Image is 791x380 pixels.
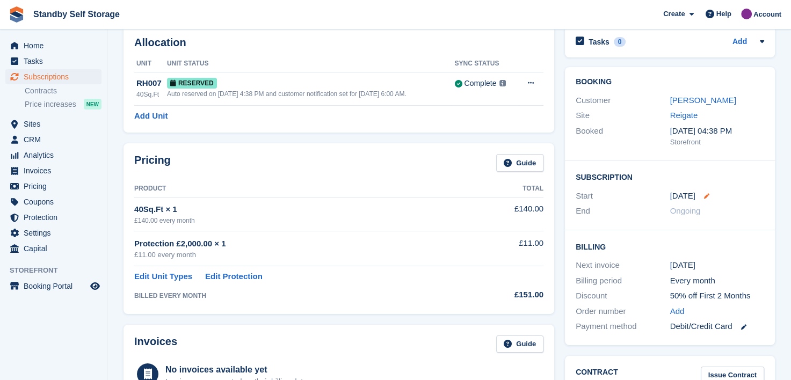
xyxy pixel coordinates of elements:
[24,54,88,69] span: Tasks
[576,241,764,252] h2: Billing
[454,55,516,72] th: Sync Status
[5,241,101,256] a: menu
[24,163,88,178] span: Invoices
[167,78,217,89] span: Reserved
[5,148,101,163] a: menu
[24,210,88,225] span: Protection
[589,37,609,47] h2: Tasks
[753,9,781,20] span: Account
[134,216,468,225] div: £140.00 every month
[134,180,468,198] th: Product
[136,77,167,90] div: RH007
[716,9,731,19] span: Help
[732,36,747,48] a: Add
[576,259,670,272] div: Next invoice
[5,210,101,225] a: menu
[576,320,670,333] div: Payment method
[24,148,88,163] span: Analytics
[670,259,765,272] div: [DATE]
[5,225,101,240] a: menu
[670,96,736,105] a: [PERSON_NAME]
[576,290,670,302] div: Discount
[24,116,88,131] span: Sites
[134,271,192,283] a: Edit Unit Types
[24,179,88,194] span: Pricing
[134,36,543,49] h2: Allocation
[670,290,765,302] div: 50% off First 2 Months
[468,180,543,198] th: Total
[576,275,670,287] div: Billing period
[576,205,670,217] div: End
[134,291,468,301] div: BILLED EVERY MONTH
[24,279,88,294] span: Booking Portal
[670,305,685,318] a: Add
[670,190,695,202] time: 2025-08-31 00:00:00 UTC
[134,154,171,172] h2: Pricing
[10,265,107,276] span: Storefront
[5,54,101,69] a: menu
[5,163,101,178] a: menu
[24,225,88,240] span: Settings
[496,154,543,172] a: Guide
[576,190,670,202] div: Start
[5,194,101,209] a: menu
[499,80,506,86] img: icon-info-grey-7440780725fd019a000dd9b08b2336e03edf1995a4989e88bcd33f0948082b44.svg
[496,335,543,353] a: Guide
[5,38,101,53] a: menu
[5,132,101,147] a: menu
[741,9,752,19] img: Sue Ford
[134,238,468,250] div: Protection £2,000.00 × 1
[670,137,765,148] div: Storefront
[84,99,101,109] div: NEW
[5,69,101,84] a: menu
[167,89,455,99] div: Auto reserved on [DATE] 4:38 PM and customer notification set for [DATE] 6:00 AM.
[165,363,309,376] div: No invoices available yet
[134,110,168,122] a: Add Unit
[670,206,701,215] span: Ongoing
[468,289,543,301] div: £151.00
[134,203,468,216] div: 40Sq.Ft × 1
[576,109,670,122] div: Site
[134,55,167,72] th: Unit
[576,171,764,182] h2: Subscription
[9,6,25,23] img: stora-icon-8386f47178a22dfd0bd8f6a31ec36ba5ce8667c1dd55bd0f319d3a0aa187defe.svg
[25,98,101,110] a: Price increases NEW
[5,279,101,294] a: menu
[167,55,455,72] th: Unit Status
[670,320,765,333] div: Debit/Credit Card
[24,241,88,256] span: Capital
[663,9,685,19] span: Create
[670,125,765,137] div: [DATE] 04:38 PM
[205,271,263,283] a: Edit Protection
[134,335,177,353] h2: Invoices
[24,132,88,147] span: CRM
[24,69,88,84] span: Subscriptions
[29,5,124,23] a: Standby Self Storage
[614,37,626,47] div: 0
[5,179,101,194] a: menu
[576,305,670,318] div: Order number
[24,194,88,209] span: Coupons
[5,116,101,131] a: menu
[134,250,468,260] div: £11.00 every month
[464,78,496,89] div: Complete
[25,86,101,96] a: Contracts
[576,78,764,86] h2: Booking
[89,280,101,293] a: Preview store
[576,125,670,148] div: Booked
[24,38,88,53] span: Home
[25,99,76,109] span: Price increases
[670,111,698,120] a: Reigate
[670,275,765,287] div: Every month
[468,231,543,266] td: £11.00
[136,90,167,99] div: 40Sq.Ft
[468,197,543,231] td: £140.00
[576,94,670,107] div: Customer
